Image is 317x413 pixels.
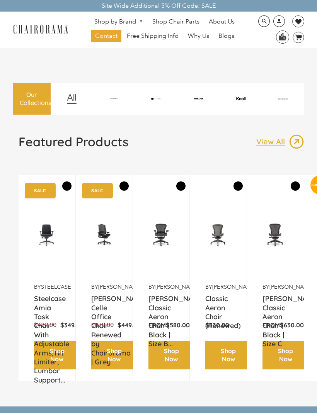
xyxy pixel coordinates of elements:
p: by [34,283,60,291]
p: View All [256,137,289,147]
img: image_7_14f0750b-d084-457f-979a-a1ab9f6582c4.png [94,97,135,100]
a: Shop Now [262,341,308,369]
a: Herman Miller Classic Aeron Chair | Black | Size C - chairorama Herman Miller Classic Aeron Chair... [262,187,288,283]
img: image_13.png [289,134,304,149]
span: Shop Chair Parts [152,18,199,26]
a: Our Collections [13,83,51,115]
span: Contact [95,32,118,40]
a: About Us [205,15,239,28]
a: Amia Chair by chairorama.com Renewed Amia Chair chairorama.com [34,187,60,283]
p: From [262,321,288,329]
img: Amia Chair by chairorama.com [34,187,60,283]
a: Herman Miller Celle Office Chair Renewed by Chairorama | Grey - chairorama Herman Miller Celle Of... [91,187,117,283]
span: $630.00 [280,321,304,329]
img: image_11.png [263,98,304,100]
p: From [148,321,174,329]
img: Herman Miller Classic Aeron Chair | Black | Size B (Renewed) - chairorama [148,187,174,283]
a: Featured Products [19,134,128,156]
text: SALE [34,188,46,193]
a: [PERSON_NAME] Classic Aeron Chair | Black | Size B... [148,294,174,313]
a: [PERSON_NAME] [98,283,143,290]
a: [PERSON_NAME] Classic Aeron Chair | Black | Size C [262,294,288,313]
img: image_8_173eb7e0-7579-41b4-bc8e-4ba0b8ba93e8.png [136,98,177,100]
span: About Us [209,18,235,26]
img: WhatsApp_Image_2024-07-12_at_16.23.01.webp [276,31,288,42]
span: Blogs [218,32,234,40]
button: Add to Wishlist [119,181,129,191]
text: SALE [91,188,103,193]
button: Add to Wishlist [233,181,243,191]
img: Herman Miller Celle Office Chair Renewed by Chairorama | Grey - chairorama [91,187,117,283]
img: image_10_1.png [220,97,261,100]
button: Add to Wishlist [62,181,72,191]
a: Steelcase Amia Task Chair With Adjustable Arms,Tilt Limiter, Lumbar Support... [34,294,60,313]
span: $449.00 [118,321,141,329]
span: Free Shipping Info [127,32,179,40]
a: [PERSON_NAME] Celle Office Chair Renewed by Chairorama | Grey [91,294,117,313]
a: Herman Miller Classic Aeron Chair | Black | Size B (Renewed) - chairorama Herman Miller Classic A... [148,187,174,283]
img: Herman Miller Classic Aeron Chair | Black | Size C - chairorama [262,187,288,283]
a: Why Us [184,30,213,42]
img: Classic Aeron Chair (Renewed) - chairorama [205,187,231,283]
p: by [91,283,117,291]
button: Add to Wishlist [291,181,300,191]
a: Shop Now [34,341,80,369]
a: Shop Now [148,341,194,369]
span: Why Us [188,32,209,40]
p: by [148,283,174,291]
a: Contact [91,30,121,42]
span: $530.00 [205,321,229,329]
span: $580.00 [166,321,190,329]
a: Free Shipping Info [123,30,182,42]
p: by [205,283,231,291]
a: Steelcase [41,283,71,290]
button: Add to Wishlist [176,181,186,191]
nav: DesktopNavigation [75,15,254,44]
img: image_12.png [51,94,92,104]
p: by [262,283,288,291]
span: $489.00 [34,321,56,328]
a: Shop Chair Parts [148,15,203,28]
a: Shop Now [205,341,251,369]
a: Classic Aeron Chair (Renewed) - chairorama Classic Aeron Chair (Renewed) - chairorama [205,187,231,283]
span: $349.00 [60,321,84,329]
a: View All [256,134,304,149]
a: Shop Now [91,341,137,369]
a: [PERSON_NAME] [155,283,200,290]
img: PHOTO-2024-07-09-00-53-10-removebg-preview.png [178,98,219,100]
a: [PERSON_NAME] [269,283,314,290]
a: Shop by Brand [90,16,147,28]
a: [PERSON_NAME] [212,283,257,290]
span: $879.00 [91,321,114,328]
a: Classic Aeron Chair (Renewed) [205,294,231,313]
a: Blogs [215,30,238,42]
h1: Featured Products [19,134,128,149]
img: chairorama [10,23,72,37]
